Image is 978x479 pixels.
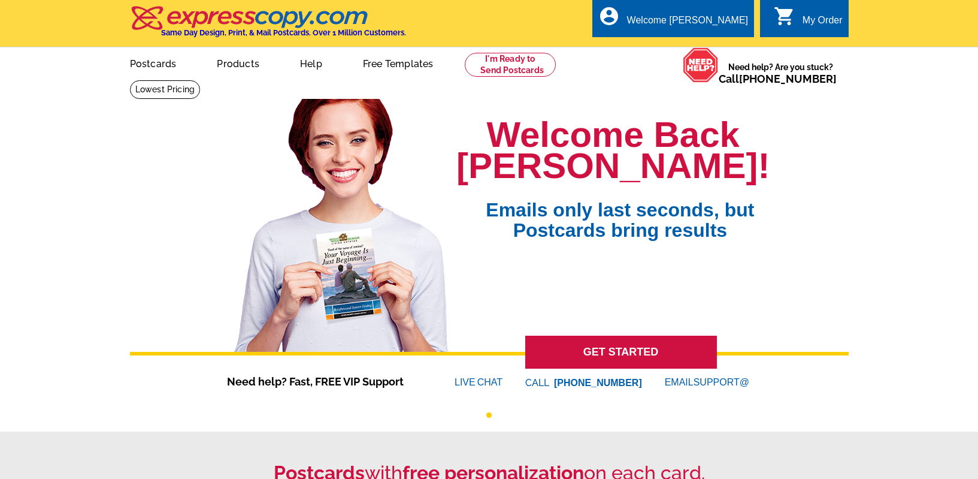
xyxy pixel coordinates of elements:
h1: Welcome Back [PERSON_NAME]! [456,119,770,182]
a: Help [281,49,341,77]
img: welcome-back-logged-in.png [227,89,456,352]
span: Emails only last seconds, but Postcards bring results [470,182,770,240]
img: help [683,47,719,83]
font: LIVE [455,375,477,390]
span: Need help? Fast, FREE VIP Support [227,373,419,390]
i: shopping_cart [774,5,795,27]
a: [PHONE_NUMBER] [739,73,837,85]
a: Postcards [111,49,196,77]
span: Call [719,73,837,85]
a: GET STARTED [525,336,717,369]
a: Same Day Design, Print, & Mail Postcards. Over 1 Million Customers. [130,14,406,37]
h4: Same Day Design, Print, & Mail Postcards. Over 1 Million Customers. [161,28,406,37]
button: 1 of 1 [486,412,492,418]
div: Welcome [PERSON_NAME] [627,15,748,32]
a: LIVECHAT [455,377,502,387]
span: Need help? Are you stuck? [719,61,843,85]
a: shopping_cart My Order [774,13,843,28]
a: Free Templates [344,49,453,77]
i: account_circle [598,5,620,27]
a: Products [198,49,278,77]
div: My Order [803,15,843,32]
font: SUPPORT@ [694,375,751,390]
